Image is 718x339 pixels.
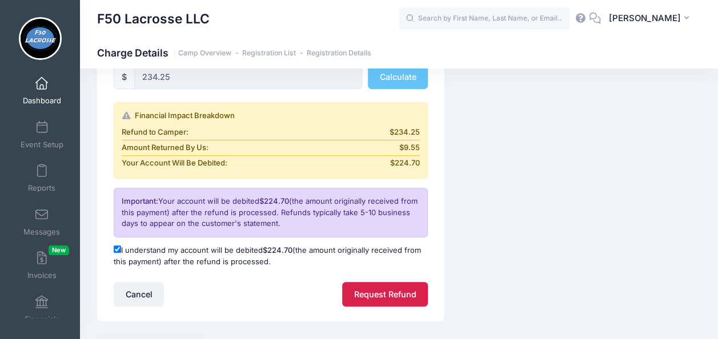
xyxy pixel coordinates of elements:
a: Event Setup [15,115,69,155]
a: Messages [15,202,69,242]
span: Dashboard [23,96,61,106]
span: New [49,245,69,255]
span: $224.70 [259,196,289,205]
span: Refund to Camper: [122,127,188,138]
div: Financial Impact Breakdown [122,110,420,122]
a: Registration Details [307,49,371,58]
h1: Charge Details [97,47,371,59]
div: $ [114,64,135,89]
button: Cancel [114,282,164,306]
span: $234.25 [390,127,420,138]
label: I understand my account will be debited (the amount originally received from this payment) after ... [114,245,428,267]
span: Financials [25,314,59,324]
input: Search by First Name, Last Name, or Email... [399,7,570,30]
input: 0.00 [134,64,362,89]
span: Reports [28,184,55,193]
span: Your Account Will Be Debited: [122,158,227,169]
h1: F50 Lacrosse LLC [97,6,210,32]
input: I understand my account will be debited$224.70(the amount originally received from this payment) ... [114,245,121,253]
button: Request Refund [342,282,428,306]
span: $224.70 [263,245,292,255]
span: Messages [23,227,60,237]
span: $9.55 [399,142,420,154]
img: F50 Lacrosse LLC [19,17,62,60]
span: Event Setup [21,140,63,150]
span: Invoices [27,271,57,281]
button: [PERSON_NAME] [601,6,701,32]
a: InvoicesNew [15,245,69,285]
span: $224.70 [390,158,420,169]
div: Your account will be debited (the amount originally received from this payment) after the refund ... [114,188,428,237]
a: Reports [15,158,69,198]
a: Dashboard [15,71,69,111]
span: Amount Returned By Us: [122,142,208,154]
a: Financials [15,289,69,329]
span: [PERSON_NAME] [608,12,680,25]
span: Important: [122,196,158,205]
a: Registration List [242,49,296,58]
a: Camp Overview [178,49,231,58]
